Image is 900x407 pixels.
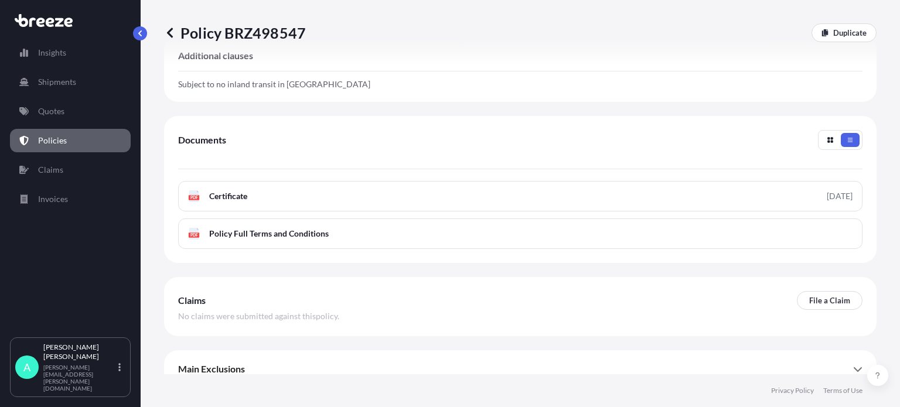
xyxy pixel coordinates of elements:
p: Invoices [38,193,68,205]
span: Certificate [209,190,247,202]
a: Duplicate [812,23,877,42]
a: PDFPolicy Full Terms and Conditions [178,218,862,249]
p: [PERSON_NAME][EMAIL_ADDRESS][PERSON_NAME][DOMAIN_NAME] [43,364,116,392]
p: Shipments [38,76,76,88]
span: A [23,361,30,373]
span: Claims [178,295,206,306]
div: Main Exclusions [178,355,862,383]
p: File a Claim [809,295,850,306]
p: Quotes [38,105,64,117]
a: Claims [10,158,131,182]
p: [PERSON_NAME] [PERSON_NAME] [43,343,116,361]
p: Policy BRZ498547 [164,23,306,42]
span: Documents [178,134,226,146]
p: Claims [38,164,63,176]
div: [DATE] [827,190,853,202]
a: Invoices [10,187,131,211]
a: Insights [10,41,131,64]
a: Privacy Policy [771,386,814,395]
p: Duplicate [833,27,867,39]
span: Policy Full Terms and Conditions [209,228,329,240]
span: Main Exclusions [178,363,245,375]
a: Terms of Use [823,386,862,395]
a: Policies [10,129,131,152]
a: Quotes [10,100,131,123]
a: Shipments [10,70,131,94]
text: PDF [190,233,198,237]
p: Subject to no inland transit in [GEOGRAPHIC_DATA] [178,81,862,88]
p: Policies [38,135,67,146]
text: PDF [190,196,198,200]
span: No claims were submitted against this policy . [178,310,339,322]
p: Insights [38,47,66,59]
a: PDFCertificate[DATE] [178,181,862,211]
a: File a Claim [797,291,862,310]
